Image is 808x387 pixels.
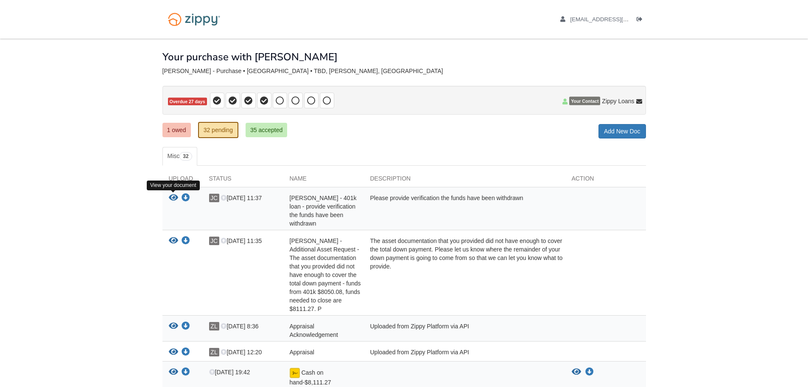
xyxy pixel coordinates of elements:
[290,349,314,356] span: Appraisal
[602,97,634,105] span: Zippy Loans
[565,174,646,187] div: Action
[209,369,250,376] span: [DATE] 19:42
[162,51,338,62] h1: Your purchase with [PERSON_NAME]
[246,123,287,137] a: 35 accepted
[560,16,668,25] a: edit profile
[162,174,203,187] div: Upload
[209,348,219,356] span: ZL
[570,16,667,23] span: ajakkcarr@gmail.com
[182,323,190,330] a: Download Appraisal Acknowledgement
[182,369,190,376] a: Download Cash on hand-$8,111.27
[162,8,226,30] img: Logo
[182,195,190,202] a: Download Jennifer Carr - 401k loan - provide verification the funds have been withdrawn
[221,323,258,330] span: [DATE] 8:36
[209,322,219,331] span: ZL
[585,369,594,376] a: Download Cash on hand-$8,111.27
[203,174,283,187] div: Status
[182,349,190,356] a: Download Appraisal
[169,368,178,377] button: View Cash on hand-$8,111.27
[290,369,331,386] span: Cash on hand-$8,111.27
[364,174,565,187] div: Description
[169,348,178,357] button: View Appraisal
[290,237,361,312] span: [PERSON_NAME] - Additional Asset Request - The asset documentation that you provided did not have...
[290,323,338,338] span: Appraisal Acknowledgement
[221,195,262,201] span: [DATE] 11:37
[209,194,219,202] span: JC
[290,368,300,378] img: Document fully signed
[221,237,262,244] span: [DATE] 11:35
[162,147,197,166] a: Misc
[182,238,190,245] a: Download Gail Wrona - Additional Asset Request - The asset documentation that you provided did no...
[364,194,565,228] div: Please provide verification the funds have been withdrawn
[364,237,565,313] div: The asset documentation that you provided did not have enough to cover the total down payment. Pl...
[598,124,646,138] a: Add New Doc
[290,195,357,227] span: [PERSON_NAME] - 401k loan - provide verification the funds have been withdrawn
[198,122,238,138] a: 32 pending
[209,237,219,245] span: JC
[221,349,262,356] span: [DATE] 12:20
[179,152,192,161] span: 32
[364,322,565,339] div: Uploaded from Zippy Platform via API
[147,181,200,190] div: View your document
[168,98,207,106] span: Overdue 27 days
[162,123,191,137] a: 1 owed
[162,68,646,75] div: [PERSON_NAME] - Purchase • [GEOGRAPHIC_DATA] • TBD, [PERSON_NAME], [GEOGRAPHIC_DATA]
[572,368,581,376] button: View Cash on hand-$8,111.27
[283,174,364,187] div: Name
[569,97,600,105] span: Your Contact
[169,322,178,331] button: View Appraisal Acknowledgement
[169,237,178,246] button: View Gail Wrona - Additional Asset Request - The asset documentation that you provided did not ha...
[364,348,565,359] div: Uploaded from Zippy Platform via API
[637,16,646,25] a: Log out
[169,194,178,203] button: View Jennifer Carr - 401k loan - provide verification the funds have been withdrawn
